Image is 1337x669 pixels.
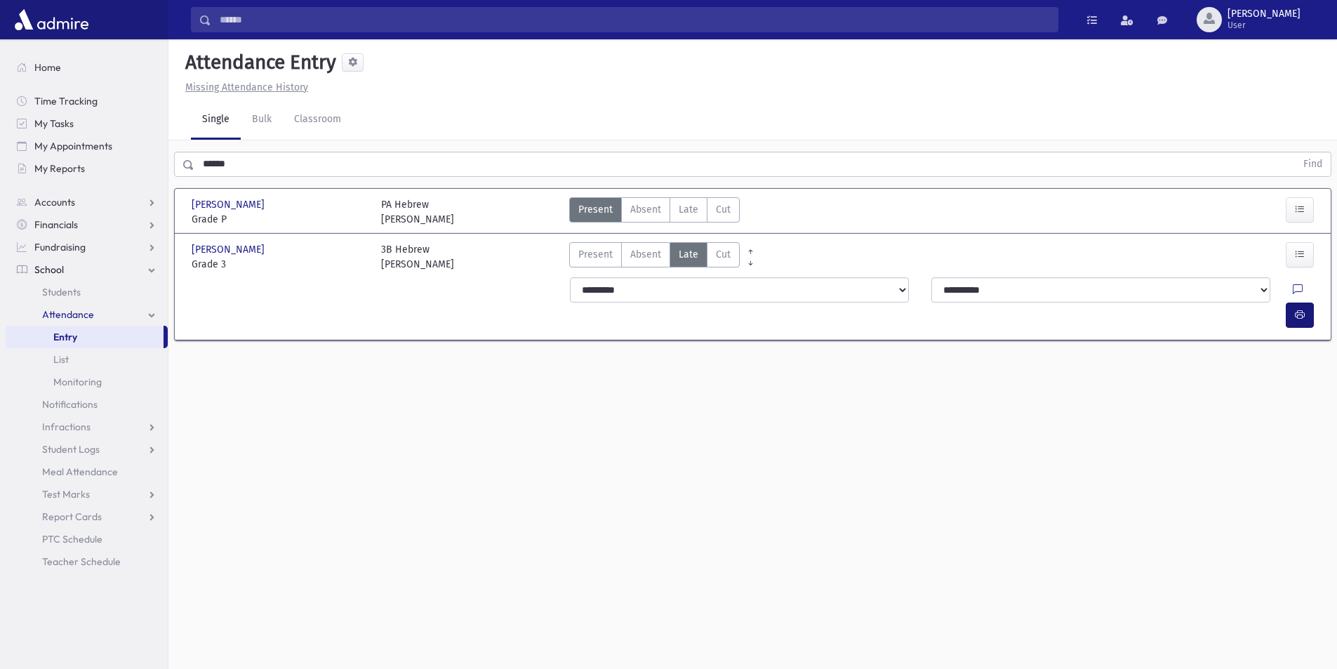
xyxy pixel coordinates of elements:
[241,100,283,140] a: Bulk
[42,488,90,501] span: Test Marks
[578,247,613,262] span: Present
[283,100,352,140] a: Classroom
[578,202,613,217] span: Present
[679,202,698,217] span: Late
[569,242,740,272] div: AttTypes
[6,483,168,505] a: Test Marks
[6,281,168,303] a: Students
[211,7,1058,32] input: Search
[6,550,168,573] a: Teacher Schedule
[6,416,168,438] a: Infractions
[1228,8,1301,20] span: [PERSON_NAME]
[569,197,740,227] div: AttTypes
[6,236,168,258] a: Fundraising
[192,212,367,227] span: Grade P
[6,528,168,550] a: PTC Schedule
[6,505,168,528] a: Report Cards
[53,331,77,343] span: Entry
[11,6,92,34] img: AdmirePro
[53,353,69,366] span: List
[192,197,267,212] span: [PERSON_NAME]
[716,202,731,217] span: Cut
[180,51,336,74] h5: Attendance Entry
[42,286,81,298] span: Students
[6,303,168,326] a: Attendance
[630,247,661,262] span: Absent
[42,398,98,411] span: Notifications
[6,371,168,393] a: Monitoring
[6,157,168,180] a: My Reports
[6,191,168,213] a: Accounts
[716,247,731,262] span: Cut
[34,117,74,130] span: My Tasks
[34,241,86,253] span: Fundraising
[34,140,112,152] span: My Appointments
[42,555,121,568] span: Teacher Schedule
[679,247,698,262] span: Late
[381,242,454,272] div: 3B Hebrew [PERSON_NAME]
[42,443,100,456] span: Student Logs
[34,263,64,276] span: School
[381,197,454,227] div: PA Hebrew [PERSON_NAME]
[192,242,267,257] span: [PERSON_NAME]
[6,326,164,348] a: Entry
[192,257,367,272] span: Grade 3
[34,162,85,175] span: My Reports
[6,258,168,281] a: School
[34,95,98,107] span: Time Tracking
[1295,152,1331,176] button: Find
[6,461,168,483] a: Meal Attendance
[34,196,75,208] span: Accounts
[42,420,91,433] span: Infractions
[42,465,118,478] span: Meal Attendance
[42,510,102,523] span: Report Cards
[34,218,78,231] span: Financials
[6,438,168,461] a: Student Logs
[1228,20,1301,31] span: User
[191,100,241,140] a: Single
[42,533,102,545] span: PTC Schedule
[6,213,168,236] a: Financials
[42,308,94,321] span: Attendance
[34,61,61,74] span: Home
[6,348,168,371] a: List
[185,81,308,93] u: Missing Attendance History
[6,112,168,135] a: My Tasks
[6,56,168,79] a: Home
[6,393,168,416] a: Notifications
[6,135,168,157] a: My Appointments
[53,376,102,388] span: Monitoring
[6,90,168,112] a: Time Tracking
[630,202,661,217] span: Absent
[180,81,308,93] a: Missing Attendance History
